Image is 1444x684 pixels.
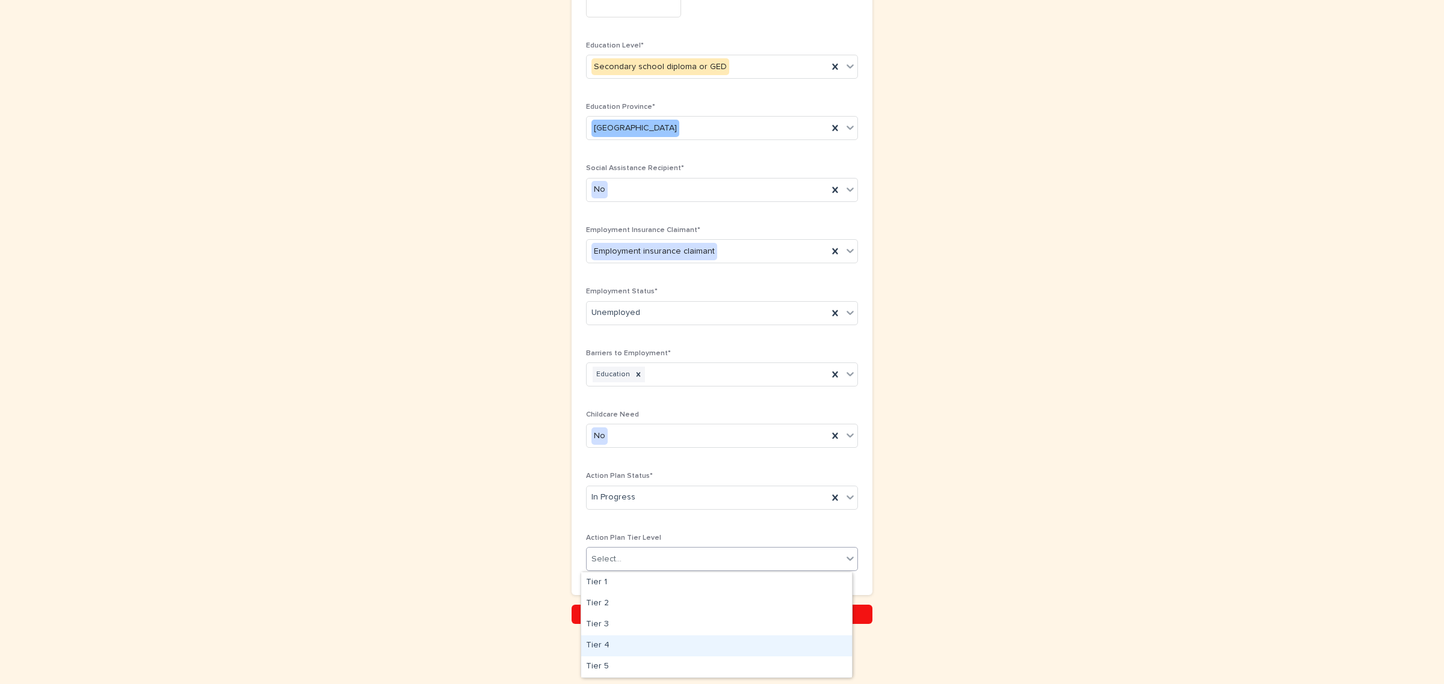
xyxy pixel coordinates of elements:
[581,593,852,614] div: Tier 2
[591,307,640,319] span: Unemployed
[586,411,639,418] span: Childcare Need
[593,367,632,383] div: Education
[591,427,608,445] div: No
[591,120,679,137] div: [GEOGRAPHIC_DATA]
[591,181,608,198] div: No
[591,491,635,504] span: In Progress
[586,288,658,295] span: Employment Status*
[586,350,671,357] span: Barriers to Employment*
[572,605,872,624] button: Save
[591,243,717,260] div: Employment insurance claimant
[581,635,852,656] div: Tier 4
[581,656,852,677] div: Tier 5
[581,614,852,635] div: Tier 3
[586,227,700,234] span: Employment Insurance Claimant*
[586,165,684,172] span: Social Assistance Recipient*
[586,42,644,49] span: Education Level*
[586,472,653,480] span: Action Plan Status*
[581,572,852,593] div: Tier 1
[591,553,622,566] div: Select...
[591,58,729,76] div: Secondary school diploma or GED
[586,103,655,111] span: Education Province*
[586,534,661,542] span: Action Plan Tier Level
